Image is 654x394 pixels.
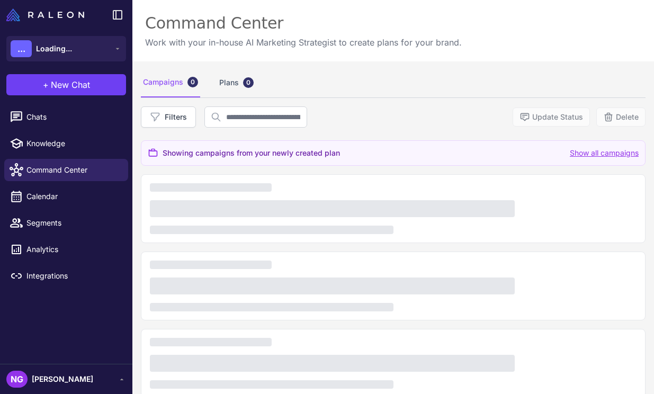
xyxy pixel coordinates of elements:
[4,265,128,287] a: Integrations
[6,36,126,61] button: ...Loading...
[596,108,646,127] button: Delete
[26,270,120,282] span: Integrations
[32,373,93,385] span: [PERSON_NAME]
[26,111,120,123] span: Chats
[570,147,639,159] button: Show all campaigns
[4,238,128,261] a: Analytics
[4,159,128,181] a: Command Center
[26,164,120,176] span: Command Center
[36,43,72,55] span: Loading...
[26,191,120,202] span: Calendar
[145,13,462,34] div: Command Center
[6,74,126,95] button: +New Chat
[6,371,28,388] div: NG
[4,132,128,155] a: Knowledge
[141,68,200,97] div: Campaigns
[145,36,462,49] p: Work with your in-house AI Marketing Strategist to create plans for your brand.
[43,78,49,91] span: +
[217,68,256,97] div: Plans
[4,212,128,234] a: Segments
[51,78,90,91] span: New Chat
[4,185,128,208] a: Calendar
[187,77,198,87] div: 0
[6,8,84,21] img: Raleon Logo
[513,108,590,127] button: Update Status
[141,106,196,128] button: Filters
[26,138,120,149] span: Knowledge
[243,77,254,88] div: 0
[11,40,32,57] div: ...
[26,217,120,229] span: Segments
[163,147,340,159] span: Showing campaigns from your newly created plan
[4,106,128,128] a: Chats
[26,244,120,255] span: Analytics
